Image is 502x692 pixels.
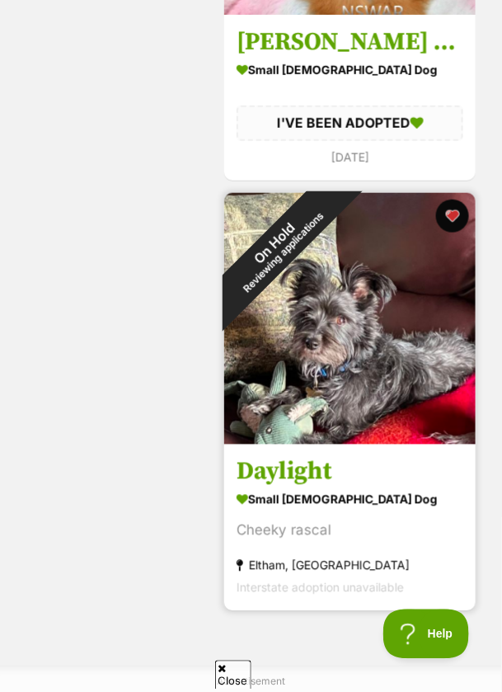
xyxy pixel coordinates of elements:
[224,14,476,180] a: [PERSON_NAME] *Relisted* small [DEMOGRAPHIC_DATA] Dog I'VE BEEN ADOPTED [DATE] favourite
[188,157,370,339] div: On Hold
[237,581,404,595] span: Interstate adoption unavailable
[237,520,463,542] div: Cheeky rascal
[237,26,463,58] h3: [PERSON_NAME] *Relisted*
[215,661,251,690] span: Close
[242,210,326,295] span: Reviewing applications
[237,146,463,168] div: [DATE]
[436,200,469,233] button: favourite
[224,193,476,445] img: Daylight
[237,487,463,511] div: small [DEMOGRAPHIC_DATA] Dog
[224,444,476,611] a: Daylight small [DEMOGRAPHIC_DATA] Dog Cheeky rascal Eltham, [GEOGRAPHIC_DATA] Interstate adoption...
[237,554,463,577] div: Eltham, [GEOGRAPHIC_DATA]
[237,106,463,140] div: I'VE BEEN ADOPTED
[383,610,469,659] iframe: Help Scout Beacon - Open
[237,58,463,82] div: small [DEMOGRAPHIC_DATA] Dog
[224,431,476,448] a: On HoldReviewing applications
[237,456,463,487] h3: Daylight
